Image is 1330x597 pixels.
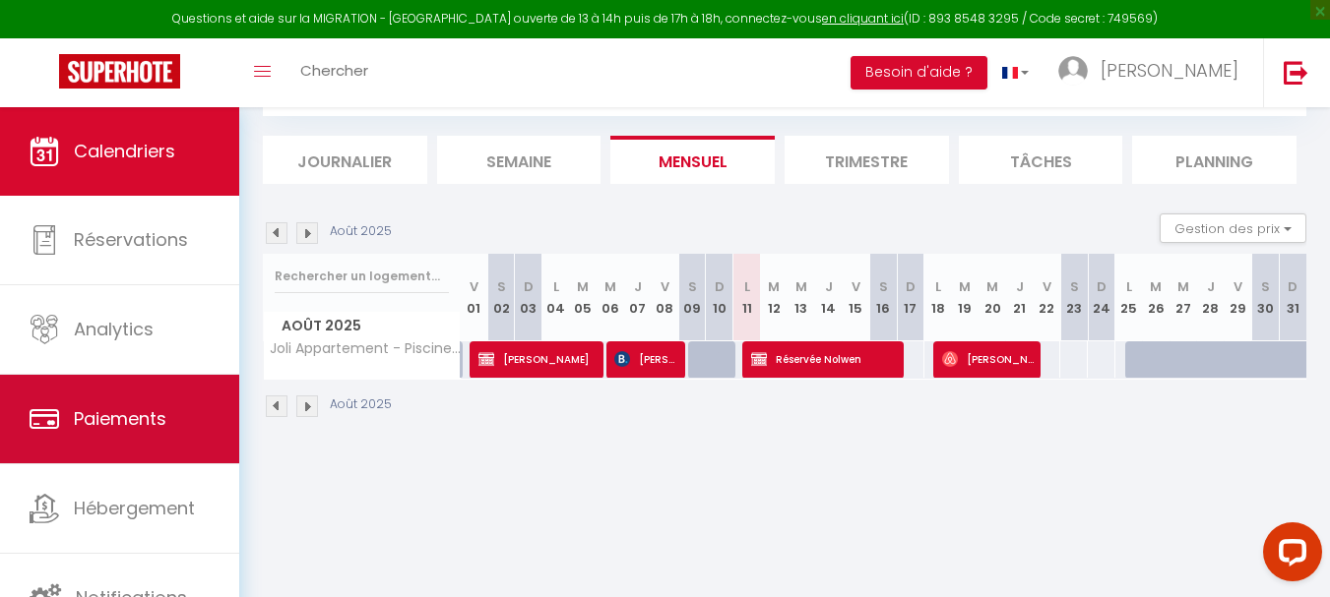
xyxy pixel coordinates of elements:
th: 05 [569,254,597,341]
th: 19 [951,254,979,341]
img: ... [1058,56,1088,86]
li: Trimestre [785,136,949,184]
a: Chercher [285,38,383,107]
abbr: S [497,277,506,296]
abbr: L [1126,277,1132,296]
img: logout [1284,60,1308,85]
th: 31 [1279,254,1306,341]
th: 07 [624,254,652,341]
th: 27 [1170,254,1197,341]
th: 20 [979,254,1006,341]
span: Calendriers [74,139,175,163]
abbr: D [524,277,534,296]
abbr: D [1288,277,1298,296]
abbr: M [1177,277,1189,296]
abbr: V [661,277,669,296]
abbr: L [744,277,750,296]
span: Août 2025 [264,312,460,340]
span: Réservations [74,227,188,252]
abbr: M [577,277,589,296]
input: Rechercher un logement... [275,259,449,294]
th: 14 [815,254,843,341]
abbr: M [604,277,616,296]
th: 26 [1142,254,1170,341]
img: Super Booking [59,54,180,89]
abbr: J [825,277,833,296]
th: 18 [924,254,952,341]
span: Chercher [300,60,368,81]
th: 02 [487,254,515,341]
th: 12 [760,254,788,341]
th: 17 [897,254,924,341]
a: en cliquant ici [822,10,904,27]
a: ... [PERSON_NAME] [1044,38,1263,107]
th: 25 [1115,254,1143,341]
th: 29 [1225,254,1252,341]
th: 10 [706,254,733,341]
abbr: J [1207,277,1215,296]
th: 08 [652,254,679,341]
abbr: V [852,277,860,296]
th: 30 [1251,254,1279,341]
abbr: D [906,277,916,296]
abbr: V [470,277,478,296]
th: 16 [869,254,897,341]
abbr: M [768,277,780,296]
th: 06 [597,254,624,341]
span: Joli Appartement - Piscine - 68m2 - [GEOGRAPHIC_DATA] [267,341,464,356]
li: Semaine [437,136,602,184]
abbr: D [1097,277,1107,296]
span: Réservée Nolwen [751,340,898,378]
span: [PERSON_NAME] [478,340,598,378]
span: Paiements [74,406,166,431]
p: Août 2025 [330,222,392,241]
li: Mensuel [610,136,775,184]
button: Besoin d'aide ? [851,56,987,90]
th: 15 [843,254,870,341]
abbr: V [1234,277,1242,296]
p: Août 2025 [330,395,392,414]
span: [PERSON_NAME] [942,340,1034,378]
button: Gestion des prix [1160,213,1306,243]
abbr: D [715,277,725,296]
abbr: J [1016,277,1024,296]
th: 21 [1006,254,1034,341]
span: Analytics [74,317,154,341]
abbr: M [959,277,971,296]
abbr: S [1070,277,1079,296]
abbr: V [1043,277,1051,296]
abbr: M [1150,277,1162,296]
th: 24 [1088,254,1115,341]
abbr: L [935,277,941,296]
th: 22 [1034,254,1061,341]
iframe: LiveChat chat widget [1247,514,1330,597]
abbr: J [634,277,642,296]
abbr: S [688,277,697,296]
span: [PERSON_NAME] [614,340,678,378]
span: Hébergement [74,496,195,520]
abbr: M [986,277,998,296]
abbr: S [1261,277,1270,296]
th: 04 [542,254,570,341]
th: 13 [788,254,815,341]
li: Tâches [959,136,1123,184]
th: 28 [1197,254,1225,341]
th: 11 [733,254,761,341]
span: [PERSON_NAME] [1101,58,1238,83]
abbr: S [879,277,888,296]
th: 01 [461,254,488,341]
abbr: L [553,277,559,296]
th: 23 [1060,254,1088,341]
th: 09 [678,254,706,341]
th: 03 [515,254,542,341]
abbr: M [795,277,807,296]
li: Journalier [263,136,427,184]
li: Planning [1132,136,1297,184]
